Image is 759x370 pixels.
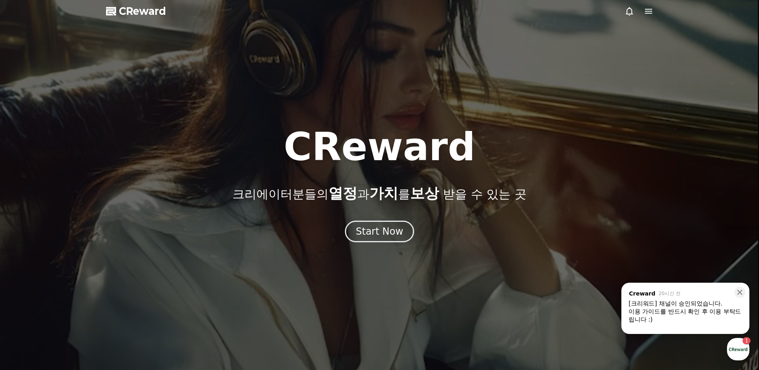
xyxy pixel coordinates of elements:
[106,5,166,18] a: CReward
[328,185,357,201] span: 열정
[119,5,166,18] span: CReward
[284,128,475,166] h1: CReward
[369,185,398,201] span: 가치
[410,185,439,201] span: 보상
[356,225,403,238] div: Start Now
[345,229,414,236] a: Start Now
[232,185,526,201] p: 크리에이터분들의 과 를 받을 수 있는 곳
[345,221,414,242] button: Start Now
